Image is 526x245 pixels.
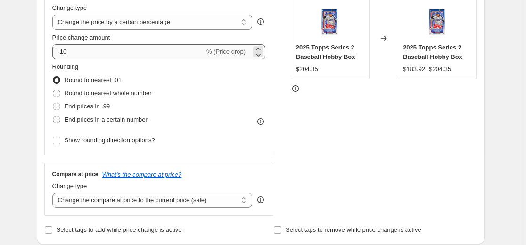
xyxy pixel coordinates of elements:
[65,90,152,97] span: Round to nearest whole number
[206,48,246,55] span: % (Price drop)
[52,4,87,11] span: Change type
[256,195,265,204] div: help
[52,44,205,59] input: -15
[102,171,182,178] button: What's the compare at price?
[429,65,451,74] strike: $204.35
[65,76,122,83] span: Round to nearest .01
[419,2,456,40] img: 2025_Topps_Series_2_Baseball_Hobby_Box_80x.png
[52,34,110,41] span: Price change amount
[311,2,349,40] img: 2025_Topps_Series_2_Baseball_Hobby_Box_80x.png
[65,103,110,110] span: End prices in .99
[403,65,425,74] div: $183.92
[296,65,318,74] div: $204.35
[403,44,462,60] span: 2025 Topps Series 2 Baseball Hobby Box
[65,116,148,123] span: End prices in a certain number
[296,44,355,60] span: 2025 Topps Series 2 Baseball Hobby Box
[52,63,79,70] span: Rounding
[57,226,182,233] span: Select tags to add while price change is active
[256,17,265,26] div: help
[286,226,421,233] span: Select tags to remove while price change is active
[52,171,99,178] h3: Compare at price
[65,137,155,144] span: Show rounding direction options?
[52,182,87,189] span: Change type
